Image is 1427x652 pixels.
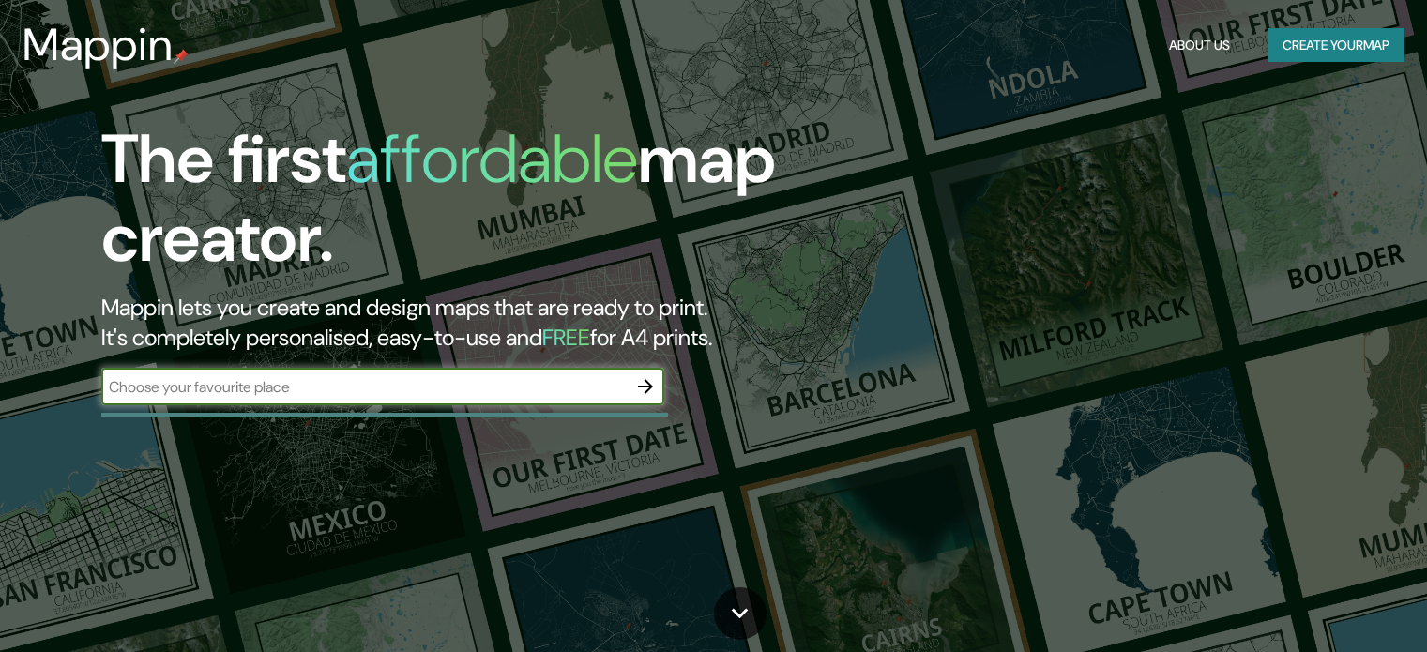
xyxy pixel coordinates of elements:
h5: FREE [542,323,590,352]
h1: The first map creator. [101,120,815,293]
h2: Mappin lets you create and design maps that are ready to print. It's completely personalised, eas... [101,293,815,353]
input: Choose your favourite place [101,376,627,398]
h3: Mappin [23,19,174,71]
h1: affordable [346,115,638,203]
iframe: Help widget launcher [1260,579,1406,631]
button: About Us [1161,28,1237,63]
button: Create yourmap [1268,28,1404,63]
img: mappin-pin [174,49,189,64]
